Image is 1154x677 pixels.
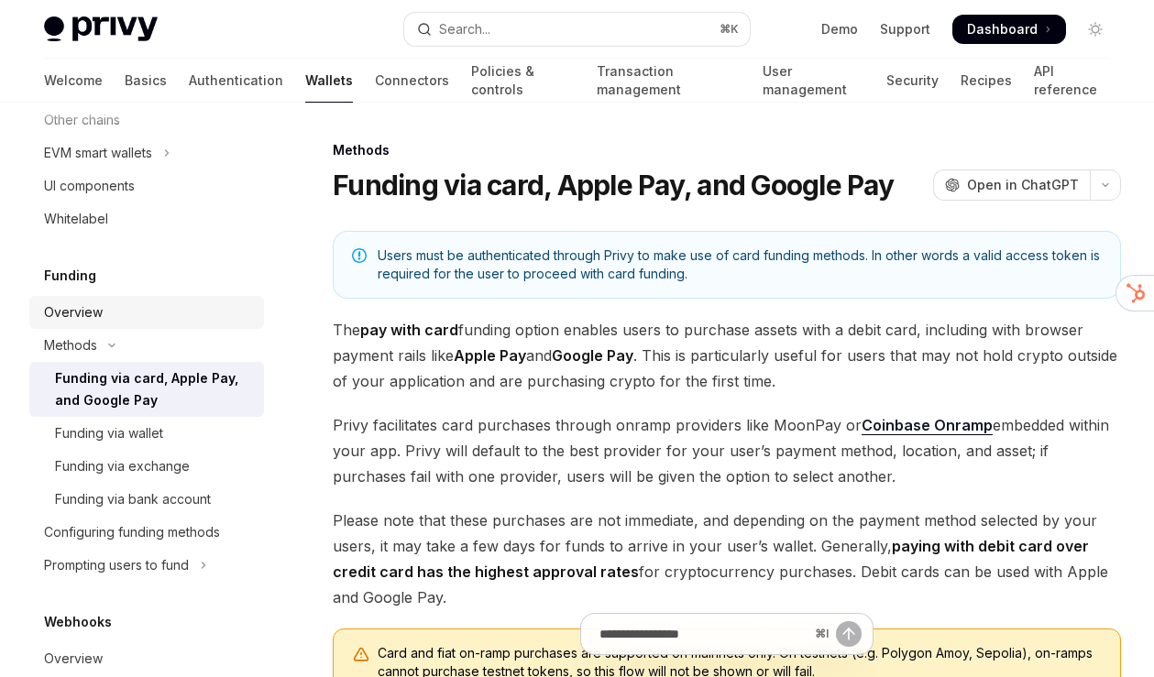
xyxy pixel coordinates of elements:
[1081,15,1110,44] button: Toggle dark mode
[55,367,253,411] div: Funding via card, Apple Pay, and Google Pay
[597,59,741,103] a: Transaction management
[967,20,1038,38] span: Dashboard
[880,20,930,38] a: Support
[720,22,739,37] span: ⌘ K
[44,208,108,230] div: Whitelabel
[952,15,1066,44] a: Dashboard
[961,59,1012,103] a: Recipes
[44,521,220,543] div: Configuring funding methods
[333,169,894,202] h1: Funding via card, Apple Pay, and Google Pay
[305,59,353,103] a: Wallets
[375,59,449,103] a: Connectors
[44,59,103,103] a: Welcome
[29,516,264,549] a: Configuring funding methods
[55,488,211,510] div: Funding via bank account
[29,296,264,329] a: Overview
[29,483,264,516] a: Funding via bank account
[44,334,97,356] div: Methods
[886,59,939,103] a: Security
[352,248,367,263] svg: Note
[44,142,152,164] div: EVM smart wallets
[44,175,135,197] div: UI components
[439,18,490,40] div: Search...
[125,59,167,103] a: Basics
[29,362,264,417] a: Funding via card, Apple Pay, and Google Pay
[29,169,264,202] a: UI components
[55,422,163,444] div: Funding via wallet
[967,176,1079,194] span: Open in ChatGPT
[404,13,750,46] button: Open search
[29,202,264,235] a: Whitelabel
[333,412,1121,489] span: Privy facilitates card purchases through onramp providers like MoonPay or embedded within your ap...
[333,508,1121,610] span: Please note that these purchases are not immediate, and depending on the payment method selected ...
[360,321,458,339] strong: pay with card
[29,417,264,450] a: Funding via wallet
[836,621,862,647] button: Send message
[763,59,864,103] a: User management
[1034,59,1110,103] a: API reference
[933,169,1090,201] button: Open in ChatGPT
[44,16,158,42] img: light logo
[55,455,190,477] div: Funding via exchange
[44,301,103,323] div: Overview
[29,642,264,675] a: Overview
[378,246,1102,283] span: Users must be authenticated through Privy to make use of card funding methods. In other words a v...
[44,554,189,576] div: Prompting users to fund
[29,450,264,483] a: Funding via exchange
[862,416,993,435] a: Coinbase Onramp
[44,265,96,287] h5: Funding
[29,329,264,362] button: Toggle Methods section
[454,346,526,365] strong: Apple Pay
[552,346,633,365] strong: Google Pay
[29,549,264,582] button: Toggle Prompting users to fund section
[333,317,1121,394] span: The funding option enables users to purchase assets with a debit card, including with browser pay...
[44,648,103,670] div: Overview
[29,136,264,169] button: Toggle EVM smart wallets section
[189,59,283,103] a: Authentication
[333,141,1121,159] div: Methods
[44,611,112,633] h5: Webhooks
[821,20,858,38] a: Demo
[471,59,575,103] a: Policies & controls
[599,614,808,654] input: Ask a question...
